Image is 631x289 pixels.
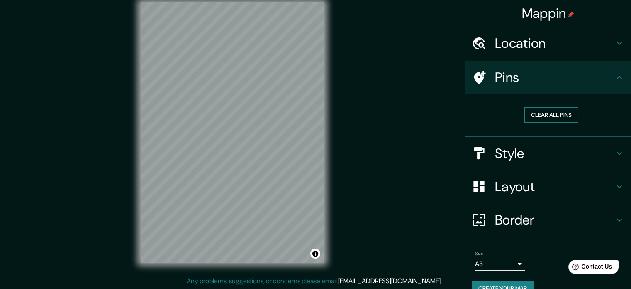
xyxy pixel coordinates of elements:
div: A3 [475,257,525,271]
label: Size [475,250,484,257]
div: Style [465,137,631,170]
h4: Mappin [522,5,575,22]
img: pin-icon.png [568,11,574,18]
div: Layout [465,170,631,203]
button: Toggle attribution [310,249,320,259]
p: Any problems, suggestions, or concerns please email . [187,276,442,286]
iframe: Help widget launcher [557,257,622,280]
div: Location [465,27,631,60]
div: . [443,276,445,286]
div: Border [465,203,631,237]
canvas: Map [141,2,324,263]
div: Pins [465,61,631,94]
button: Clear all pins [524,107,578,123]
h4: Pins [495,69,614,86]
h4: Border [495,212,614,228]
h4: Style [495,145,614,162]
h4: Layout [495,178,614,195]
h4: Location [495,35,614,52]
div: . [442,276,443,286]
a: [EMAIL_ADDRESS][DOMAIN_NAME] [338,277,441,285]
